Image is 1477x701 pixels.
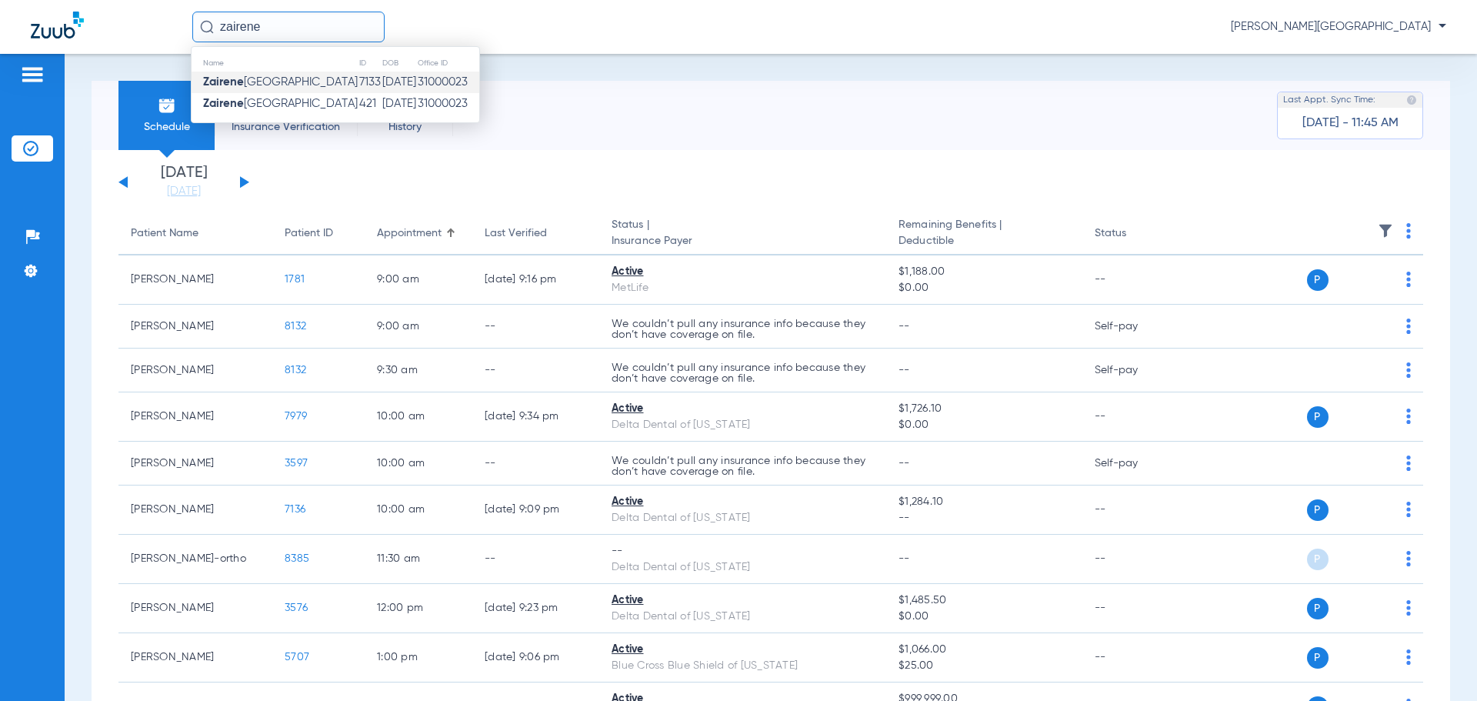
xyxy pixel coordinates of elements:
td: -- [1082,535,1186,584]
th: Remaining Benefits | [886,212,1082,255]
td: -- [472,535,599,584]
span: -- [899,321,910,332]
td: 1:00 PM [365,633,472,683]
div: Appointment [377,225,460,242]
td: -- [1082,584,1186,633]
td: [DATE] 9:09 PM [472,486,599,535]
div: Delta Dental of [US_STATE] [612,609,874,625]
span: 3597 [285,458,308,469]
input: Search for patients [192,12,385,42]
td: [DATE] 9:16 PM [472,255,599,305]
td: 7133 [358,72,382,93]
td: 9:00 AM [365,305,472,349]
td: Self-pay [1082,305,1186,349]
td: 9:00 AM [365,255,472,305]
span: -- [899,458,910,469]
td: [PERSON_NAME] [118,486,272,535]
td: 12:00 PM [365,584,472,633]
div: Patient Name [131,225,198,242]
span: History [368,119,442,135]
span: [PERSON_NAME][GEOGRAPHIC_DATA] [1231,19,1446,35]
div: Delta Dental of [US_STATE] [612,417,874,433]
img: group-dot-blue.svg [1406,551,1411,566]
span: $1,284.10 [899,494,1069,510]
span: P [1307,499,1329,521]
td: [DATE] 9:34 PM [472,392,599,442]
td: [PERSON_NAME] [118,633,272,683]
img: hamburger-icon [20,65,45,84]
img: group-dot-blue.svg [1406,600,1411,616]
div: Patient ID [285,225,352,242]
span: Insurance Payer [612,233,874,249]
a: [DATE] [138,184,230,199]
span: P [1307,269,1329,291]
img: group-dot-blue.svg [1406,502,1411,517]
span: P [1307,549,1329,570]
td: [DATE] [382,93,417,115]
th: Status | [599,212,886,255]
span: 1781 [285,274,305,285]
span: 8132 [285,321,306,332]
td: 9:30 AM [365,349,472,392]
td: -- [1082,255,1186,305]
td: [PERSON_NAME] [118,584,272,633]
th: Name [192,55,358,72]
td: [PERSON_NAME] [118,349,272,392]
div: Active [612,494,874,510]
img: group-dot-blue.svg [1406,409,1411,424]
img: group-dot-blue.svg [1406,456,1411,471]
td: -- [472,349,599,392]
img: group-dot-blue.svg [1406,223,1411,239]
td: -- [472,305,599,349]
td: [DATE] 9:06 PM [472,633,599,683]
td: [PERSON_NAME] [118,305,272,349]
span: [DATE] - 11:45 AM [1302,115,1399,131]
td: 31000023 [417,72,479,93]
span: $1,188.00 [899,264,1069,280]
img: filter.svg [1378,223,1393,239]
img: last sync help info [1406,95,1417,105]
th: ID [358,55,382,72]
span: [GEOGRAPHIC_DATA] [203,76,358,88]
img: Schedule [158,96,176,115]
span: -- [899,365,910,376]
span: 8385 [285,553,309,564]
span: 5707 [285,652,309,663]
div: Patient ID [285,225,333,242]
div: Active [612,401,874,417]
span: -- [899,553,910,564]
td: 10:00 AM [365,486,472,535]
div: Last Verified [485,225,587,242]
td: 421 [358,93,382,115]
strong: Zairene [203,98,244,109]
p: We couldn’t pull any insurance info because they don’t have coverage on file. [612,362,874,384]
div: Delta Dental of [US_STATE] [612,559,874,576]
td: [PERSON_NAME] [118,392,272,442]
span: 3576 [285,603,308,613]
span: Schedule [130,119,203,135]
td: [DATE] [382,72,417,93]
th: Status [1082,212,1186,255]
div: Active [612,264,874,280]
td: 31000023 [417,93,479,115]
span: $1,485.50 [899,593,1069,609]
span: Insurance Verification [226,119,345,135]
img: group-dot-blue.svg [1406,319,1411,334]
span: 7136 [285,504,305,515]
span: 7979 [285,411,307,422]
span: $1,726.10 [899,401,1069,417]
span: Deductible [899,233,1069,249]
td: [PERSON_NAME]-ortho [118,535,272,584]
div: Appointment [377,225,442,242]
img: group-dot-blue.svg [1406,362,1411,378]
span: Last Appt. Sync Time: [1283,92,1375,108]
img: Search Icon [200,20,214,34]
div: -- [612,543,874,559]
div: MetLife [612,280,874,296]
strong: Zairene [203,76,244,88]
span: P [1307,647,1329,669]
th: Office ID [417,55,479,72]
td: 10:00 AM [365,392,472,442]
td: -- [1082,633,1186,683]
span: -- [899,510,1069,526]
